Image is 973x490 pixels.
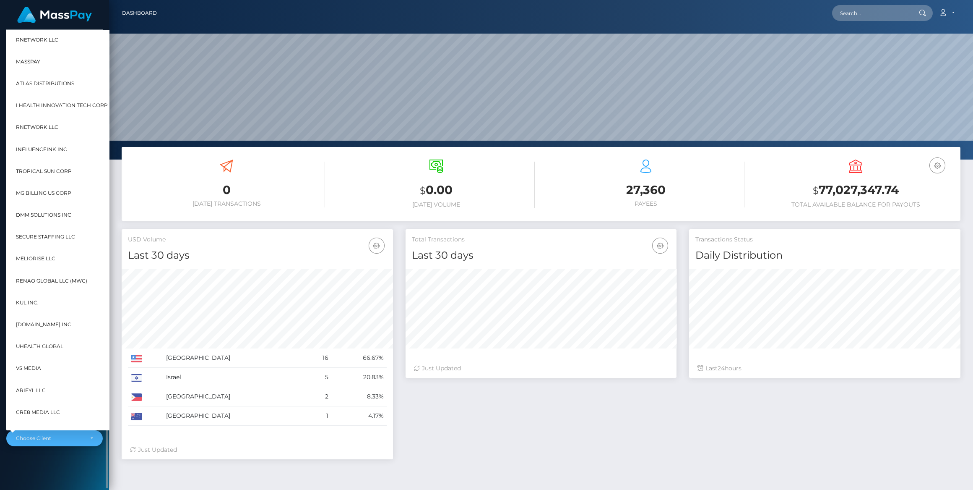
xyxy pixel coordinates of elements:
[307,349,332,368] td: 16
[128,236,387,244] h5: USD Volume
[16,100,108,111] span: I HEALTH INNOVATION TECH CORP
[695,236,954,244] h5: Transactions Status
[813,185,819,197] small: $
[695,248,954,263] h4: Daily Distribution
[128,182,325,198] h3: 0
[757,201,954,208] h6: Total Available Balance for Payouts
[16,188,71,199] span: MG Billing US Corp
[128,200,325,207] h6: [DATE] Transactions
[16,341,63,352] span: UHealth Global
[16,407,60,418] span: Cre8 Media LLC
[16,165,72,176] span: Tropical Sun Corp
[163,387,307,406] td: [GEOGRAPHIC_DATA]
[307,368,332,387] td: 5
[163,406,307,426] td: [GEOGRAPHIC_DATA]
[163,349,307,368] td: [GEOGRAPHIC_DATA]
[128,248,387,263] h4: Last 30 days
[16,275,87,286] span: Renao Global LLC (MWC)
[16,319,71,330] span: [DOMAIN_NAME] INC
[17,7,92,23] img: MassPay Logo
[16,210,71,220] span: DMM Solutions Inc
[163,368,307,387] td: Israel
[16,253,55,264] span: Meliorise LLC
[757,182,954,199] h3: 77,027,347.74
[414,364,669,373] div: Just Updated
[16,78,74,89] span: Atlas Distributions
[16,435,83,442] div: Choose Client
[122,4,157,22] a: Dashboard
[131,374,142,382] img: IL.png
[16,385,46,396] span: Arieyl LLC
[16,231,75,242] span: Secure Staffing LLC
[130,445,385,454] div: Just Updated
[547,200,744,207] h6: Payees
[131,355,142,362] img: US.png
[338,182,535,199] h3: 0.00
[16,56,40,67] span: MassPay
[718,364,725,372] span: 24
[832,5,911,21] input: Search...
[331,349,387,368] td: 66.67%
[412,236,671,244] h5: Total Transactions
[331,368,387,387] td: 20.83%
[16,144,67,155] span: InfluenceInk Inc
[331,387,387,406] td: 8.33%
[131,413,142,420] img: AU.png
[547,182,744,198] h3: 27,360
[412,248,671,263] h4: Last 30 days
[16,297,39,308] span: Kul Inc.
[697,364,952,373] div: Last hours
[16,122,58,133] span: rNetwork LLC
[331,406,387,426] td: 4.17%
[338,201,535,208] h6: [DATE] Volume
[16,363,41,374] span: VS Media
[16,34,58,45] span: RNetwork LLC
[131,393,142,401] img: PH.png
[307,387,332,406] td: 2
[420,185,426,197] small: $
[6,430,103,446] button: Choose Client
[307,406,332,426] td: 1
